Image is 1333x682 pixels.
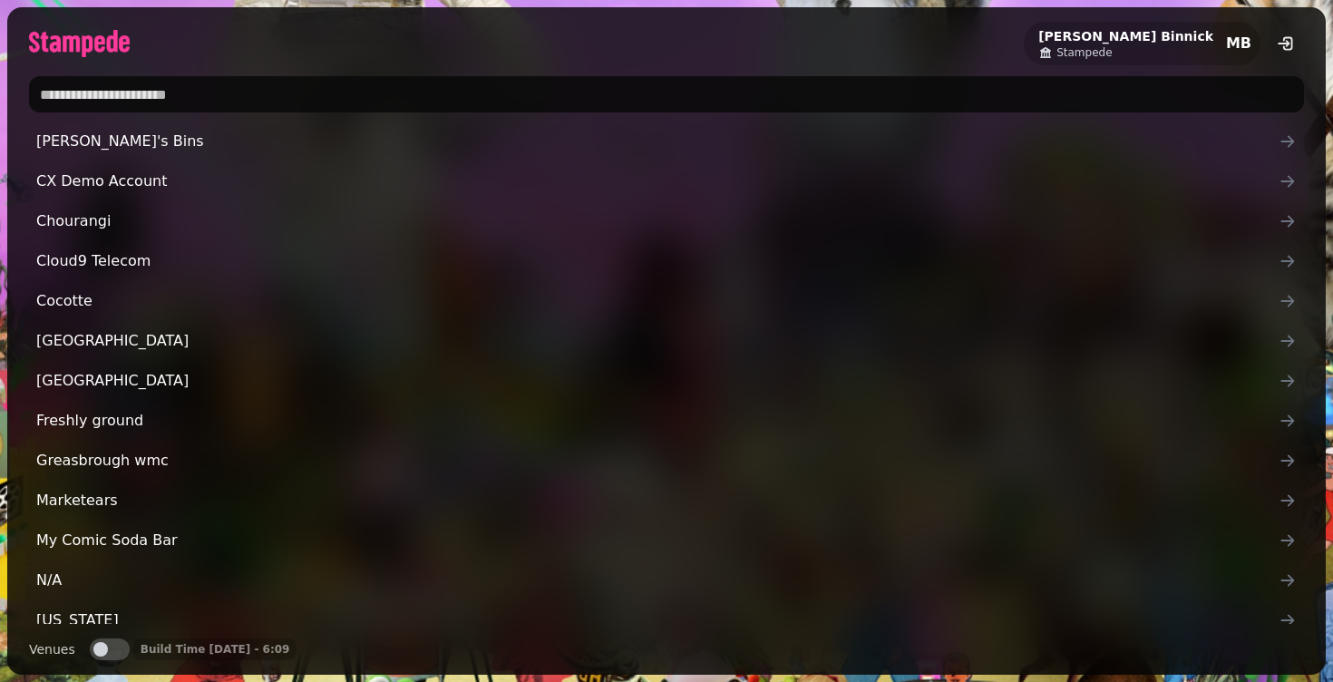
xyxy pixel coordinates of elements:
[1038,45,1213,60] a: Stampede
[36,210,1279,232] span: Chourangi
[29,443,1304,479] a: Greasbrough wmc
[141,642,290,657] p: Build Time [DATE] - 6:09
[36,530,1279,551] span: My Comic Soda Bar
[36,410,1279,432] span: Freshly ground
[29,163,1304,200] a: CX Demo Account
[29,243,1304,279] a: Cloud9 Telecom
[1038,27,1213,45] h2: [PERSON_NAME] Binnick
[36,170,1279,192] span: CX Demo Account
[29,638,75,660] label: Venues
[1056,45,1112,60] span: Stampede
[36,131,1279,152] span: [PERSON_NAME]'s Bins
[29,30,130,57] img: logo
[36,290,1279,312] span: Cocotte
[36,490,1279,511] span: Marketears
[1268,25,1304,62] button: logout
[29,283,1304,319] a: Cocotte
[36,330,1279,352] span: [GEOGRAPHIC_DATA]
[36,250,1279,272] span: Cloud9 Telecom
[36,370,1279,392] span: [GEOGRAPHIC_DATA]
[36,609,1279,631] span: [US_STATE]
[29,602,1304,638] a: [US_STATE]
[29,323,1304,359] a: [GEOGRAPHIC_DATA]
[1226,36,1251,51] span: MB
[36,570,1279,591] span: N/A
[29,562,1304,599] a: N/A
[29,482,1304,519] a: Marketears
[29,123,1304,160] a: [PERSON_NAME]'s Bins
[36,450,1279,472] span: Greasbrough wmc
[29,203,1304,239] a: Chourangi
[29,522,1304,559] a: My Comic Soda Bar
[29,403,1304,439] a: Freshly ground
[29,363,1304,399] a: [GEOGRAPHIC_DATA]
